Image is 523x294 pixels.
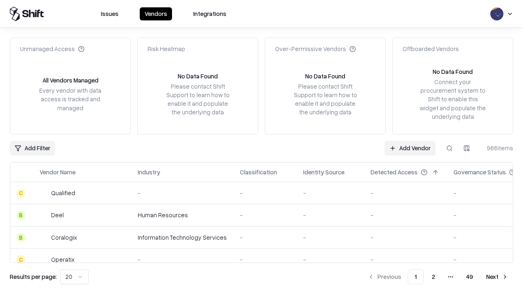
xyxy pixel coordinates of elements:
[40,255,48,263] img: Operatix
[408,269,424,284] button: 1
[42,76,98,85] div: All Vendors Managed
[10,272,57,281] p: Results per page:
[240,255,290,264] div: -
[371,233,440,242] div: -
[140,7,172,20] button: Vendors
[402,45,459,53] div: Offboarded Vendors
[138,233,227,242] div: Information Technology Services
[40,189,48,197] img: Qualified
[454,168,506,176] div: Governance Status
[36,86,104,112] div: Every vendor with data access is tracked and managed
[138,189,227,197] div: -
[96,7,123,20] button: Issues
[425,269,442,284] button: 2
[17,233,25,241] div: B
[17,255,25,263] div: C
[51,189,75,197] div: Qualified
[291,82,359,117] div: Please contact Shift Support to learn how to enable it and populate the underlying data
[10,141,55,156] button: Add Filter
[20,45,85,53] div: Unmanaged Access
[481,269,513,284] button: Next
[275,45,356,53] div: Over-Permissive Vendors
[371,168,418,176] div: Detected Access
[371,211,440,219] div: -
[481,144,513,152] div: 966 items
[303,233,358,242] div: -
[384,141,436,156] a: Add Vendor
[188,7,231,20] button: Integrations
[178,72,218,80] div: No Data Found
[303,189,358,197] div: -
[240,233,290,242] div: -
[40,168,76,176] div: Vendor Name
[148,45,185,53] div: Risk Heatmap
[51,255,74,264] div: Operatix
[371,255,440,264] div: -
[371,189,440,197] div: -
[17,189,25,197] div: C
[460,269,480,284] button: 49
[433,67,473,76] div: No Data Found
[240,189,290,197] div: -
[40,211,48,219] img: Deel
[51,233,77,242] div: Coralogix
[303,211,358,219] div: -
[303,255,358,264] div: -
[363,269,513,284] nav: pagination
[51,211,64,219] div: Deel
[138,255,227,264] div: -
[17,211,25,219] div: B
[40,233,48,241] img: Coralogix
[138,211,227,219] div: Human Resources
[419,78,487,121] div: Connect your procurement system to Shift to enable this widget and populate the underlying data
[303,168,344,176] div: Identity Source
[240,211,290,219] div: -
[305,72,345,80] div: No Data Found
[138,168,160,176] div: Industry
[240,168,277,176] div: Classification
[164,82,232,117] div: Please contact Shift Support to learn how to enable it and populate the underlying data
